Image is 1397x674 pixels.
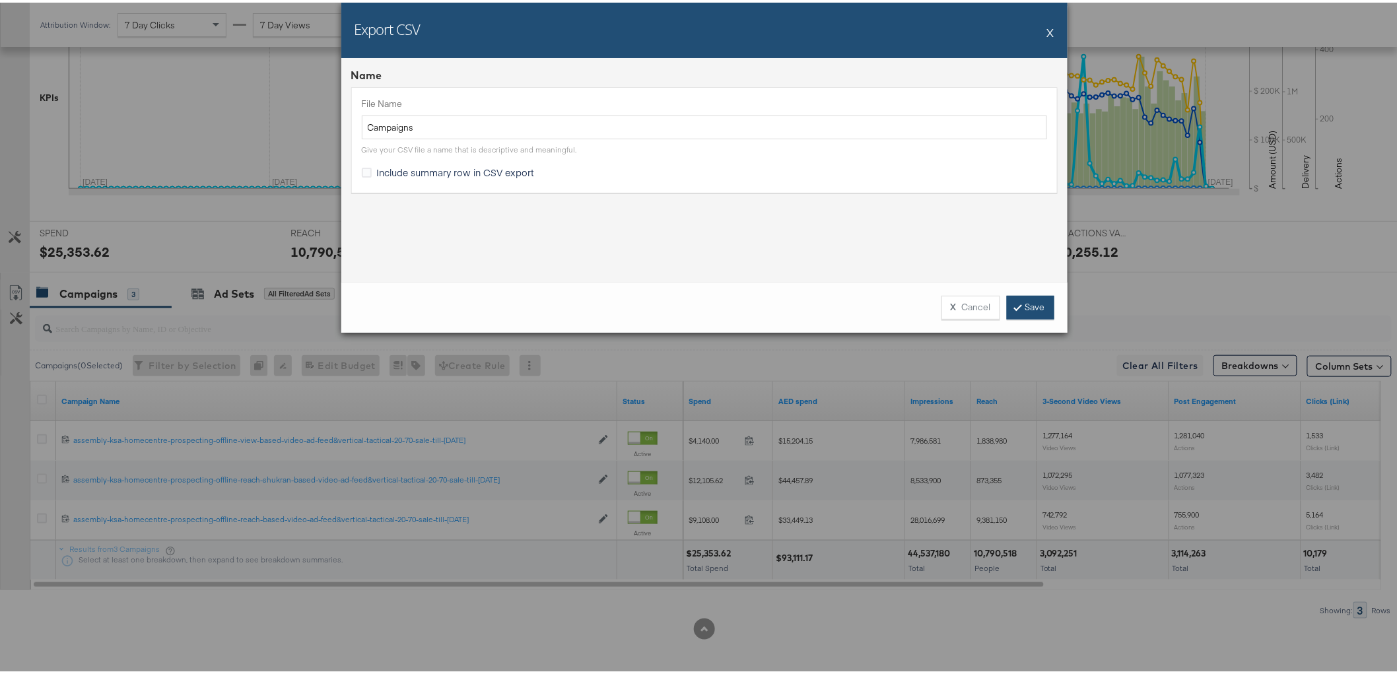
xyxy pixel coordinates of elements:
[355,17,421,36] h2: Export CSV
[1047,17,1054,43] button: X
[362,95,1047,108] label: File Name
[1007,293,1054,317] a: Save
[941,293,1000,317] button: XCancel
[377,163,535,176] span: Include summary row in CSV export
[351,65,1058,81] div: Name
[362,142,577,152] div: Give your CSV file a name that is descriptive and meaningful.
[951,298,957,311] strong: X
